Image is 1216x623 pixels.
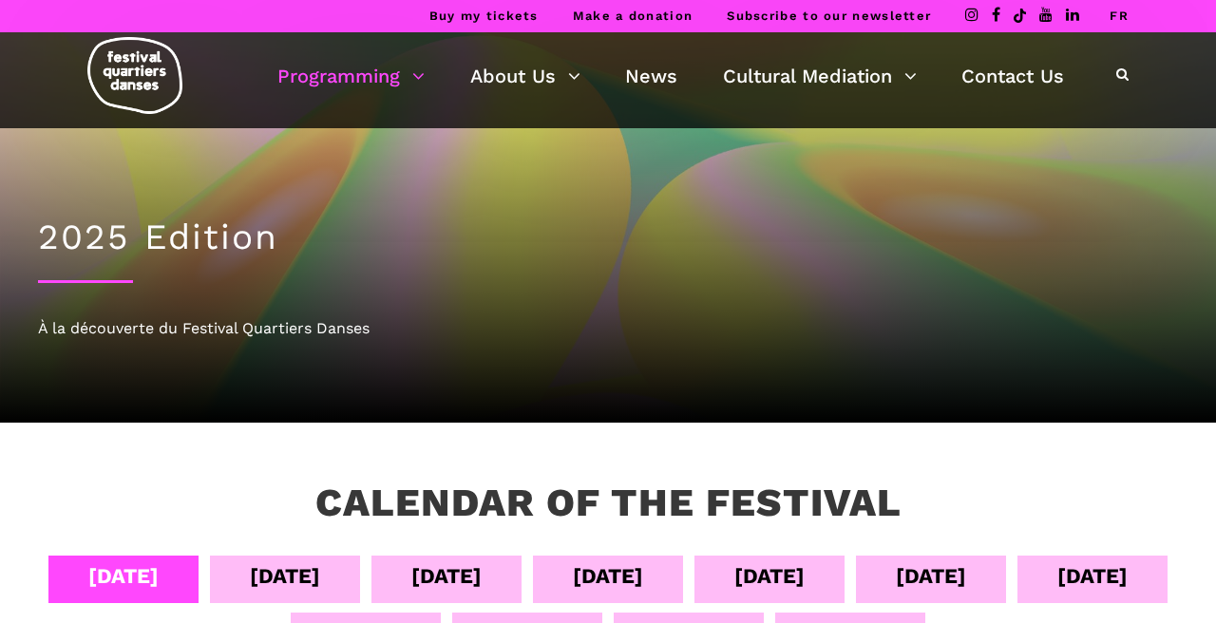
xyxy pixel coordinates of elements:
div: [DATE] [734,559,805,593]
a: FR [1110,9,1129,23]
a: Buy my tickets [429,9,539,23]
h3: Calendar of the Festival [315,480,902,527]
div: [DATE] [1057,559,1128,593]
a: News [625,60,677,92]
div: À la découverte du Festival Quartiers Danses [38,316,1178,341]
div: [DATE] [411,559,482,593]
div: [DATE] [573,559,643,593]
a: Make a donation [573,9,693,23]
a: Programming [277,60,425,92]
a: About Us [470,60,580,92]
h1: 2025 Edition [38,217,1178,258]
a: Cultural Mediation [723,60,917,92]
div: [DATE] [896,559,966,593]
div: [DATE] [88,559,159,593]
a: Subscribe to our newsletter [727,9,931,23]
div: [DATE] [250,559,320,593]
a: Contact Us [961,60,1064,92]
img: logo-fqd-med [87,37,182,114]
